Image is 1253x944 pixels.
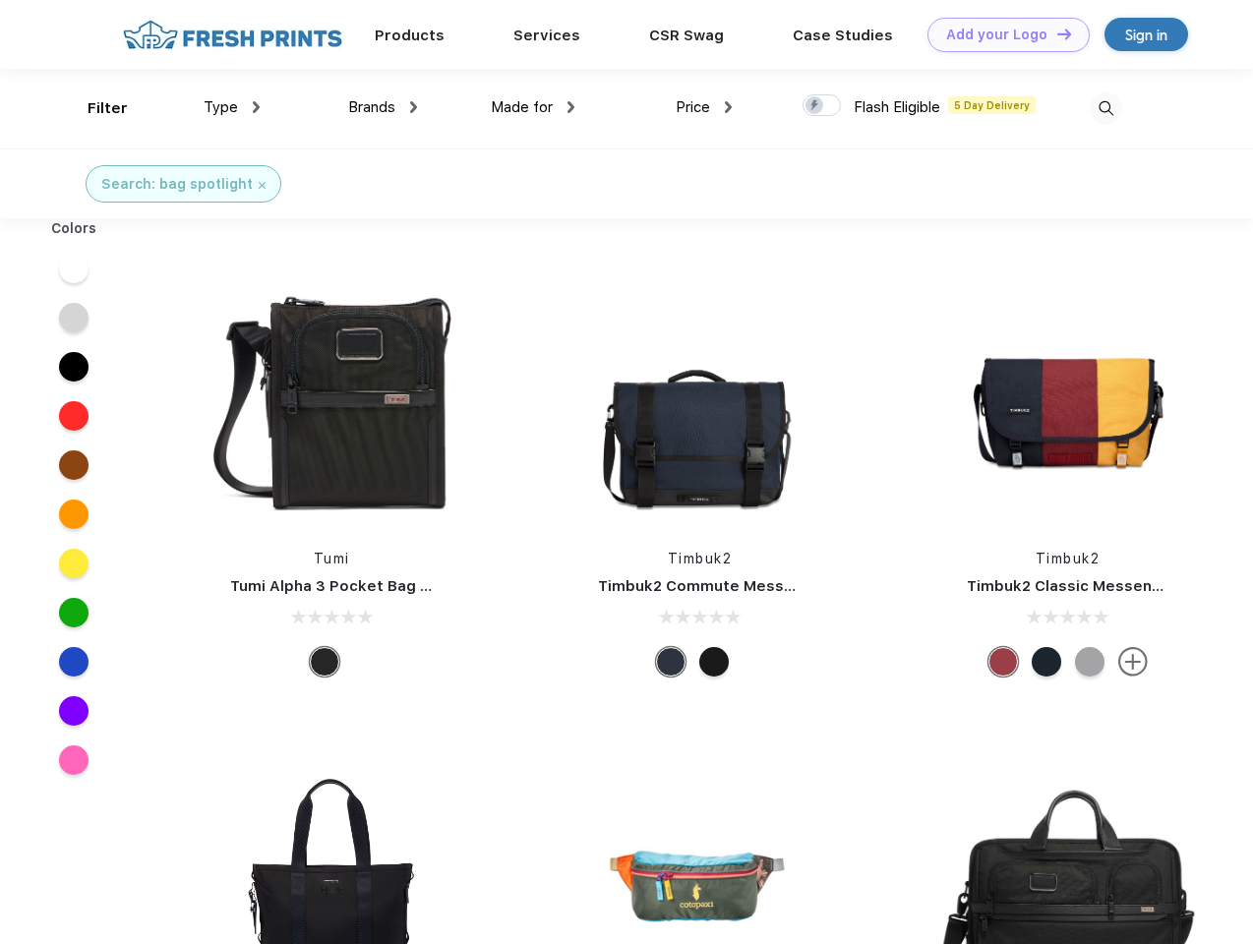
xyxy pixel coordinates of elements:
img: dropdown.png [410,101,417,113]
div: Eco Bookish [988,647,1018,677]
a: Tumi Alpha 3 Pocket Bag Small [230,577,460,595]
span: Type [204,98,238,116]
img: func=resize&h=266 [937,267,1199,529]
span: Flash Eligible [854,98,940,116]
a: Timbuk2 Classic Messenger Bag [967,577,1211,595]
div: Black [310,647,339,677]
img: dropdown.png [725,101,732,113]
img: func=resize&h=266 [568,267,830,529]
span: Made for [491,98,553,116]
div: Eco Black [699,647,729,677]
img: dropdown.png [567,101,574,113]
img: dropdown.png [253,101,260,113]
div: Sign in [1125,24,1167,46]
a: Timbuk2 Commute Messenger Bag [598,577,862,595]
span: 5 Day Delivery [948,96,1036,114]
div: Eco Monsoon [1032,647,1061,677]
span: Price [676,98,710,116]
img: DT [1057,29,1071,39]
a: Timbuk2 [668,551,733,566]
a: Tumi [314,551,350,566]
img: desktop_search.svg [1090,92,1122,125]
div: Colors [36,218,112,239]
img: filter_cancel.svg [259,182,266,189]
a: Products [375,27,445,44]
div: Search: bag spotlight [101,174,253,195]
img: more.svg [1118,647,1148,677]
img: fo%20logo%202.webp [117,18,348,52]
div: Eco Nautical [656,647,686,677]
a: Sign in [1104,18,1188,51]
span: Brands [348,98,395,116]
div: Filter [88,97,128,120]
div: Eco Rind Pop [1075,647,1104,677]
div: Add your Logo [946,27,1047,43]
img: func=resize&h=266 [201,267,462,529]
a: Timbuk2 [1036,551,1101,566]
